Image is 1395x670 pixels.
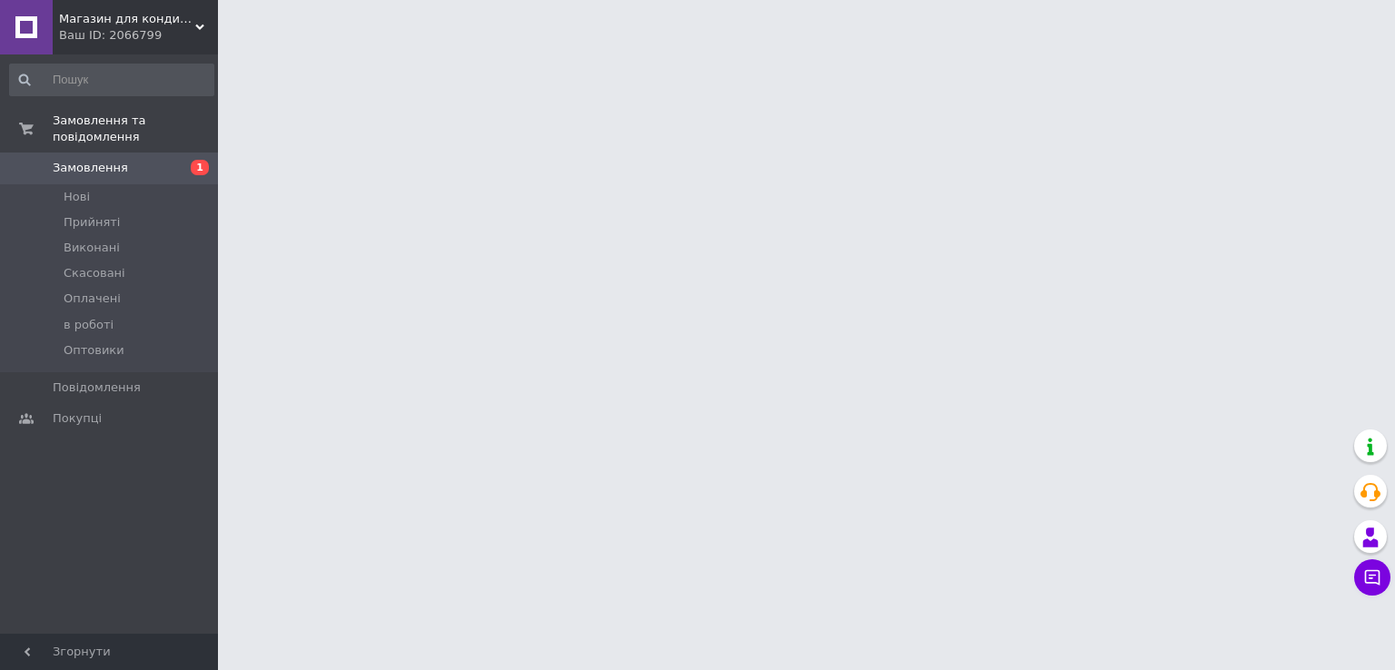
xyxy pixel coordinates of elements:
span: Скасовані [64,265,125,281]
span: Замовлення та повідомлення [53,113,218,145]
span: Оплачені [64,291,121,307]
input: Пошук [9,64,214,96]
span: Прийняті [64,214,120,231]
button: Чат з покупцем [1354,559,1390,596]
span: Магазин для кондитерів [59,11,195,27]
div: Ваш ID: 2066799 [59,27,218,44]
span: в роботі [64,317,114,333]
span: Замовлення [53,160,128,176]
span: Повідомлення [53,379,141,396]
span: Нові [64,189,90,205]
span: Виконані [64,240,120,256]
span: Оптовики [64,342,124,359]
span: 1 [191,160,209,175]
span: Покупці [53,410,102,427]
